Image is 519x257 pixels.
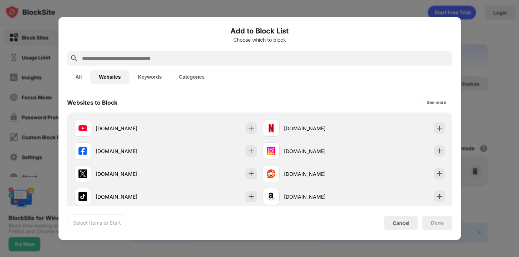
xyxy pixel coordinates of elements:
div: [DOMAIN_NAME] [96,147,166,155]
img: search.svg [70,54,78,63]
div: See more [427,99,446,106]
div: [DOMAIN_NAME] [96,125,166,132]
div: Cancel [393,220,409,226]
button: Categories [171,70,213,84]
div: Websites to Block [67,99,117,106]
img: favicons [78,124,87,132]
div: [DOMAIN_NAME] [96,170,166,178]
div: [DOMAIN_NAME] [96,193,166,200]
div: [DOMAIN_NAME] [284,170,354,178]
img: favicons [267,192,275,201]
img: favicons [78,169,87,178]
img: favicons [267,147,275,155]
div: [DOMAIN_NAME] [284,125,354,132]
img: favicons [267,124,275,132]
button: Keywords [129,70,171,84]
div: Done [431,220,444,226]
img: favicons [267,169,275,178]
button: Websites [90,70,129,84]
img: favicons [78,147,87,155]
div: [DOMAIN_NAME] [284,147,354,155]
div: [DOMAIN_NAME] [284,193,354,200]
h6: Add to Block List [67,26,452,36]
div: Choose which to block [67,37,452,43]
button: All [67,70,91,84]
div: Select Items to Start [73,219,121,226]
img: favicons [78,192,87,201]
